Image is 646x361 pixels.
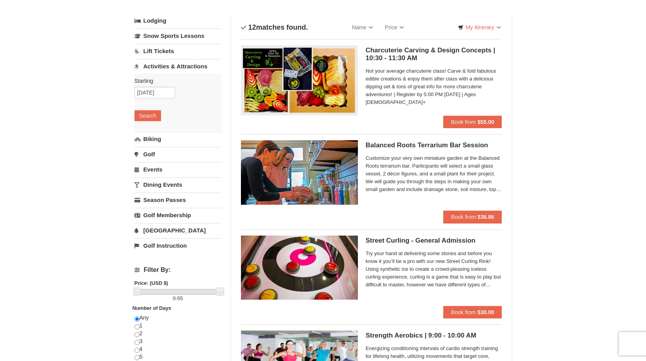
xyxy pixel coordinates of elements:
a: Golf Membership [135,208,221,222]
button: Book from $36.86 [443,211,502,223]
a: [GEOGRAPHIC_DATA] [135,223,221,238]
span: 0 [173,295,175,301]
span: Book from [451,214,476,220]
a: Events [135,162,221,177]
span: Book from [451,309,476,315]
strong: $36.86 [478,214,494,220]
h4: matches found. [241,23,308,31]
a: My Itinerary [453,21,506,33]
img: 18871151-30-393e4332.jpg [241,140,358,204]
strong: Price: (USD $) [135,280,168,286]
a: Name [346,20,379,35]
label: Starting [135,77,216,85]
strong: $30.00 [478,309,494,315]
h5: Strength Aerobics | 9:00 - 10:00 AM [366,332,502,340]
a: Lift Tickets [135,44,221,58]
button: Book from $30.00 [443,306,502,318]
span: Not your average charcuterie class! Carve & fold fabulous edible creations & enjoy them after cla... [366,67,502,106]
strong: Number of Days [133,305,172,311]
img: 15390471-88-44377514.jpg [241,236,358,300]
h5: Street Curling - General Admission [366,237,502,245]
label: - [135,295,221,302]
a: Lodging [135,14,221,28]
h4: Filter By: [135,266,221,273]
a: Activities & Attractions [135,59,221,73]
a: Dining Events [135,177,221,192]
span: Book from [451,119,476,125]
a: Biking [135,132,221,146]
button: Search [135,110,161,121]
button: Book from $55.00 [443,116,502,128]
strong: $55.00 [478,119,494,125]
span: 12 [248,23,256,31]
a: Price [379,20,410,35]
img: 18871151-79-7a7e7977.png [241,45,358,115]
a: Season Passes [135,193,221,207]
a: Golf [135,147,221,161]
span: Try your hand at delivering some stones and before you know it you’ll be a pro with our new Stree... [366,250,502,289]
a: Snow Sports Lessons [135,29,221,43]
span: 55 [177,295,183,301]
a: Golf Instruction [135,238,221,253]
h5: Balanced Roots Terrarium Bar Session [366,141,502,149]
h5: Charcuterie Carving & Design Concepts | 10:30 - 11:30 AM [366,46,502,62]
span: Customize your very own miniature garden at the Balanced Roots terrarium bar. Participants will s... [366,154,502,193]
